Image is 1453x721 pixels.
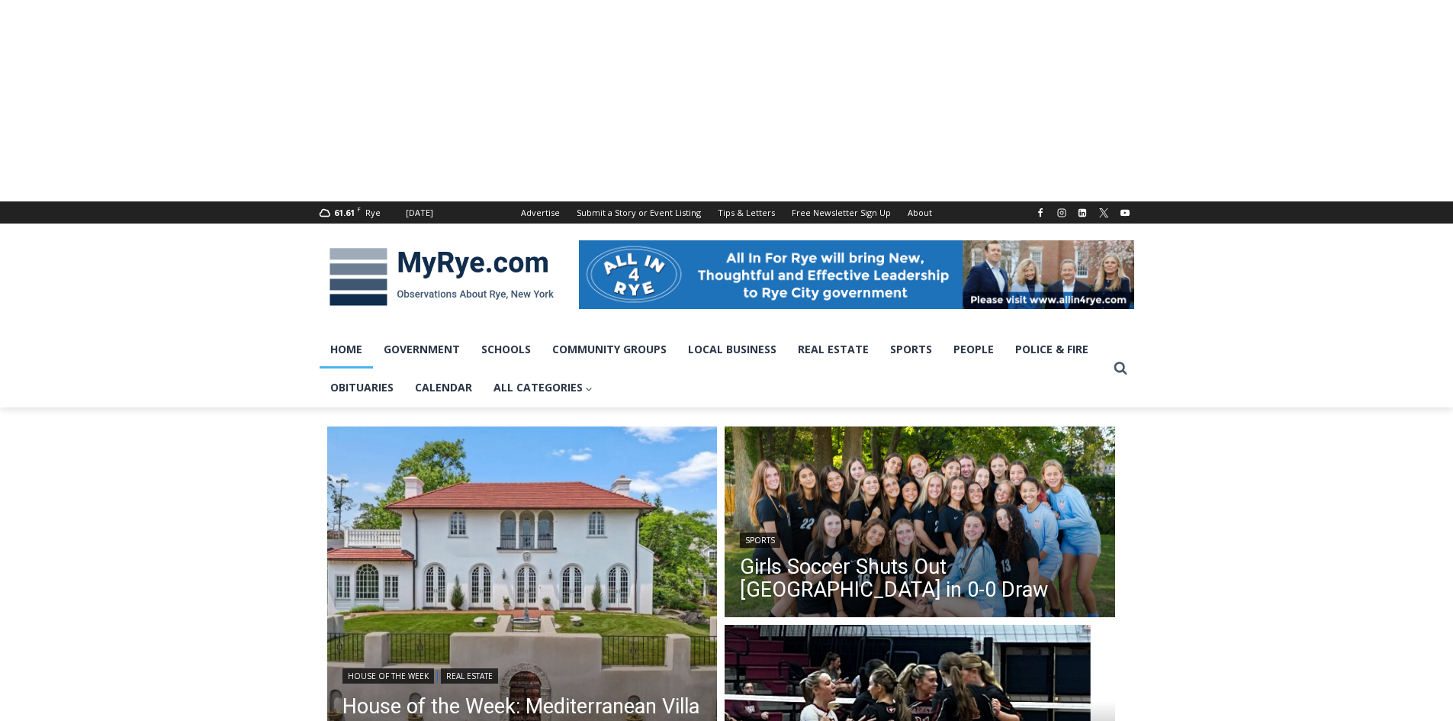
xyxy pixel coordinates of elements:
[579,240,1134,309] img: All in for Rye
[542,330,677,369] a: Community Groups
[320,330,373,369] a: Home
[740,555,1100,601] a: Girls Soccer Shuts Out [GEOGRAPHIC_DATA] in 0-0 Draw
[1053,204,1071,222] a: Instagram
[1107,355,1134,382] button: View Search Form
[513,201,940,224] nav: Secondary Navigation
[357,204,361,213] span: F
[568,201,709,224] a: Submit a Story or Event Listing
[342,668,434,684] a: House of the Week
[373,330,471,369] a: Government
[879,330,943,369] a: Sports
[787,330,879,369] a: Real Estate
[365,206,381,220] div: Rye
[1116,204,1134,222] a: YouTube
[725,426,1115,622] a: Read More Girls Soccer Shuts Out Eastchester in 0-0 Draw
[677,330,787,369] a: Local Business
[725,426,1115,622] img: (PHOTO: The Rye Girls Soccer team after their 0-0 draw vs. Eastchester on September 9, 2025. Cont...
[441,668,498,684] a: Real Estate
[943,330,1005,369] a: People
[483,369,604,407] a: All Categories
[1095,204,1113,222] a: X
[406,206,433,220] div: [DATE]
[783,201,899,224] a: Free Newsletter Sign Up
[1073,204,1091,222] a: Linkedin
[493,379,593,396] span: All Categories
[1005,330,1099,369] a: Police & Fire
[740,533,780,548] a: Sports
[513,201,568,224] a: Advertise
[404,369,483,407] a: Calendar
[342,665,702,684] div: |
[1031,204,1050,222] a: Facebook
[320,330,1107,407] nav: Primary Navigation
[709,201,783,224] a: Tips & Letters
[471,330,542,369] a: Schools
[320,237,564,317] img: MyRye.com
[320,369,404,407] a: Obituaries
[334,207,355,218] span: 61.61
[899,201,940,224] a: About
